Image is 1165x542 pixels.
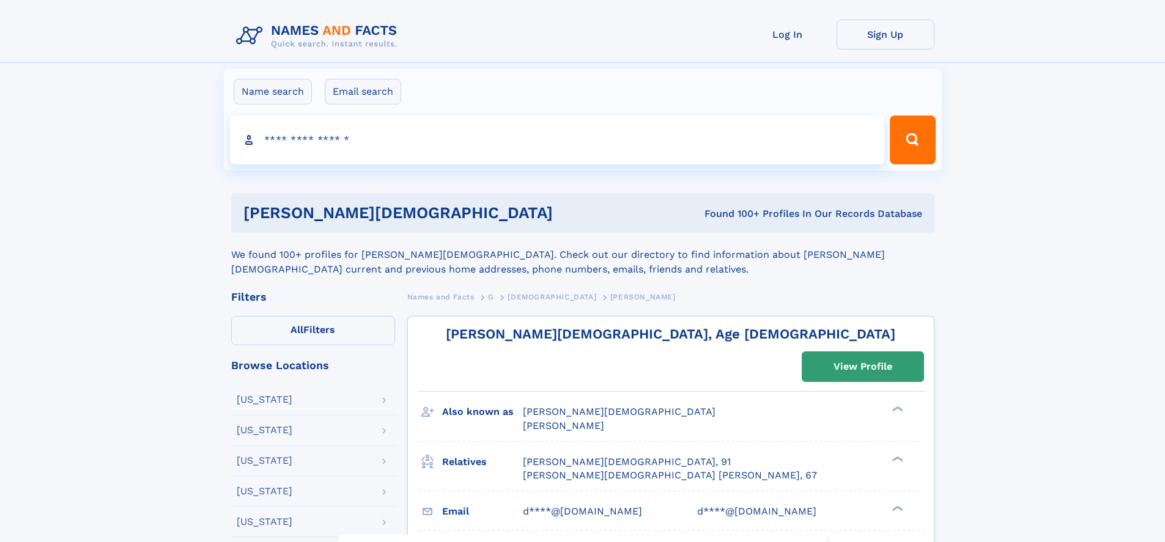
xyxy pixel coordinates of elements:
[230,115,885,164] input: search input
[739,20,837,49] a: Log In
[488,289,494,304] a: G
[237,395,292,405] div: [US_STATE]
[231,291,395,302] div: Filters
[889,504,904,512] div: ❯
[243,205,629,221] h1: [PERSON_NAME][DEMOGRAPHIC_DATA]
[442,401,523,422] h3: Also known as
[325,79,401,104] label: Email search
[889,405,904,413] div: ❯
[610,293,676,301] span: [PERSON_NAME]
[446,326,895,342] a: [PERSON_NAME][DEMOGRAPHIC_DATA], Age [DEMOGRAPHIC_DATA]
[237,456,292,466] div: [US_STATE]
[508,293,596,301] span: [DEMOGRAPHIC_DATA]
[407,289,475,304] a: Names and Facts
[290,324,303,335] span: All
[442,452,523,472] h3: Relatives
[234,79,312,104] label: Name search
[523,420,604,431] span: [PERSON_NAME]
[231,20,407,53] img: Logo Names and Facts
[237,517,292,527] div: [US_STATE]
[508,289,596,304] a: [DEMOGRAPHIC_DATA]
[231,316,395,345] label: Filters
[523,469,817,482] a: [PERSON_NAME][DEMOGRAPHIC_DATA] [PERSON_NAME], 67
[834,353,892,381] div: View Profile
[231,360,395,371] div: Browse Locations
[231,233,934,277] div: We found 100+ profiles for [PERSON_NAME][DEMOGRAPHIC_DATA]. Check out our directory to find infor...
[442,501,523,522] h3: Email
[488,293,494,301] span: G
[889,455,904,463] div: ❯
[837,20,934,49] a: Sign Up
[523,455,731,469] a: [PERSON_NAME][DEMOGRAPHIC_DATA], 91
[629,207,922,221] div: Found 100+ Profiles In Our Records Database
[523,406,716,417] span: [PERSON_NAME][DEMOGRAPHIC_DATA]
[237,486,292,496] div: [US_STATE]
[890,115,935,164] button: Search Button
[802,352,923,381] a: View Profile
[237,425,292,435] div: [US_STATE]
